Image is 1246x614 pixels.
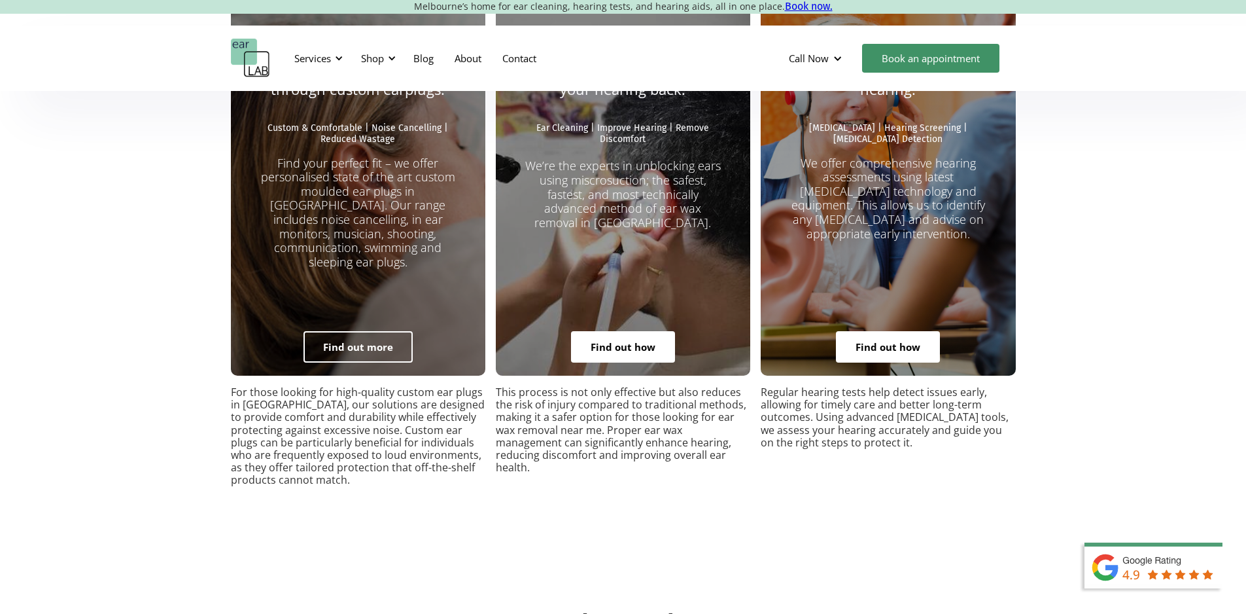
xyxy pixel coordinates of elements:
p: This process is not only effective but also reduces the risk of injury compared to traditional me... [496,386,750,487]
div: Call Now [778,39,856,78]
a: Contact [492,39,547,77]
div: Call Now [789,52,829,65]
strong: Ear Wax Removal [524,19,721,50]
div: Shop [361,52,384,65]
p: We’re the experts in unblocking ears using miscrosuction; the safest, fastest, and most technical... [522,145,724,230]
p: [MEDICAL_DATA] | Hearing Screening | [MEDICAL_DATA] Detection ‍ [787,123,989,156]
a: home [231,39,270,78]
p: Find your perfect fit – we offer personalised state of the art custom moulded ear plugs in [GEOGR... [257,156,459,270]
strong: Hearing Tests [810,19,966,50]
a: Find out how [836,331,940,363]
a: Find out how [571,331,675,363]
p: Custom & Comfortable | Noise Cancelling | Reduced Wastage ‍ [257,123,459,156]
p: For those looking for high-quality custom ear plugs in [GEOGRAPHIC_DATA], our solutions are desig... [231,386,485,487]
a: Blog [403,39,444,77]
p: We offer comprehensive hearing assessments using latest [MEDICAL_DATA] technology and equipment. ... [787,156,989,242]
div: Services [294,52,331,65]
em: Assessing the level of your hearing: [800,60,977,98]
a: About [444,39,492,77]
strong: Custom Ear Plugs [260,19,457,50]
a: Book an appointment [862,44,999,73]
p: Ear Cleaning | Improve Hearing | Remove Discomfort [522,123,724,145]
a: Find out more [303,331,413,363]
div: Services [286,39,347,78]
em: Protecting your hearing through custom earplugs: [271,60,445,98]
p: Regular hearing tests help detect issues early, allowing for timely care and better long-term out... [761,386,1015,487]
div: Shop [353,39,400,78]
em: Unblocking your ears to gain your hearing back: [526,60,719,98]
